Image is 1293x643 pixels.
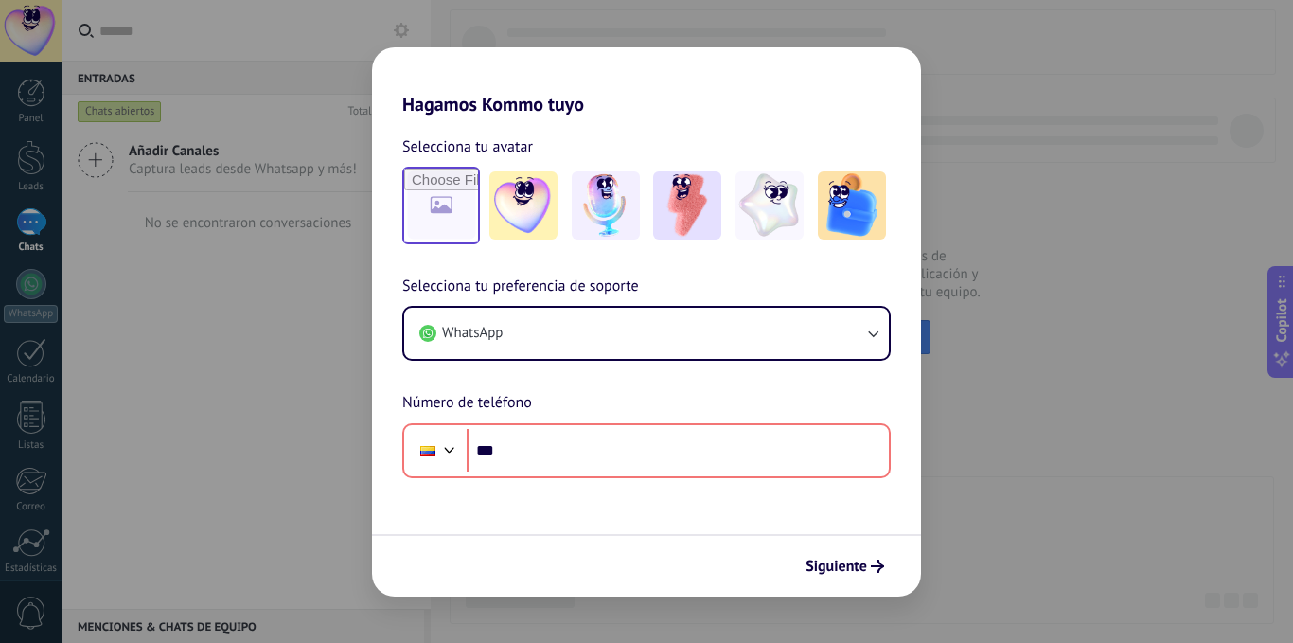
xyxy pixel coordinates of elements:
[402,275,639,299] span: Selecciona tu preferencia de soporte
[735,171,804,240] img: -4.jpeg
[489,171,558,240] img: -1.jpeg
[806,560,867,573] span: Siguiente
[402,391,532,416] span: Número de teléfono
[653,171,721,240] img: -3.jpeg
[402,134,533,159] span: Selecciona tu avatar
[404,308,889,359] button: WhatsApp
[818,171,886,240] img: -5.jpeg
[372,47,921,116] h2: Hagamos Kommo tuyo
[410,431,446,471] div: Colombia: + 57
[797,550,893,582] button: Siguiente
[442,324,503,343] span: WhatsApp
[572,171,640,240] img: -2.jpeg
